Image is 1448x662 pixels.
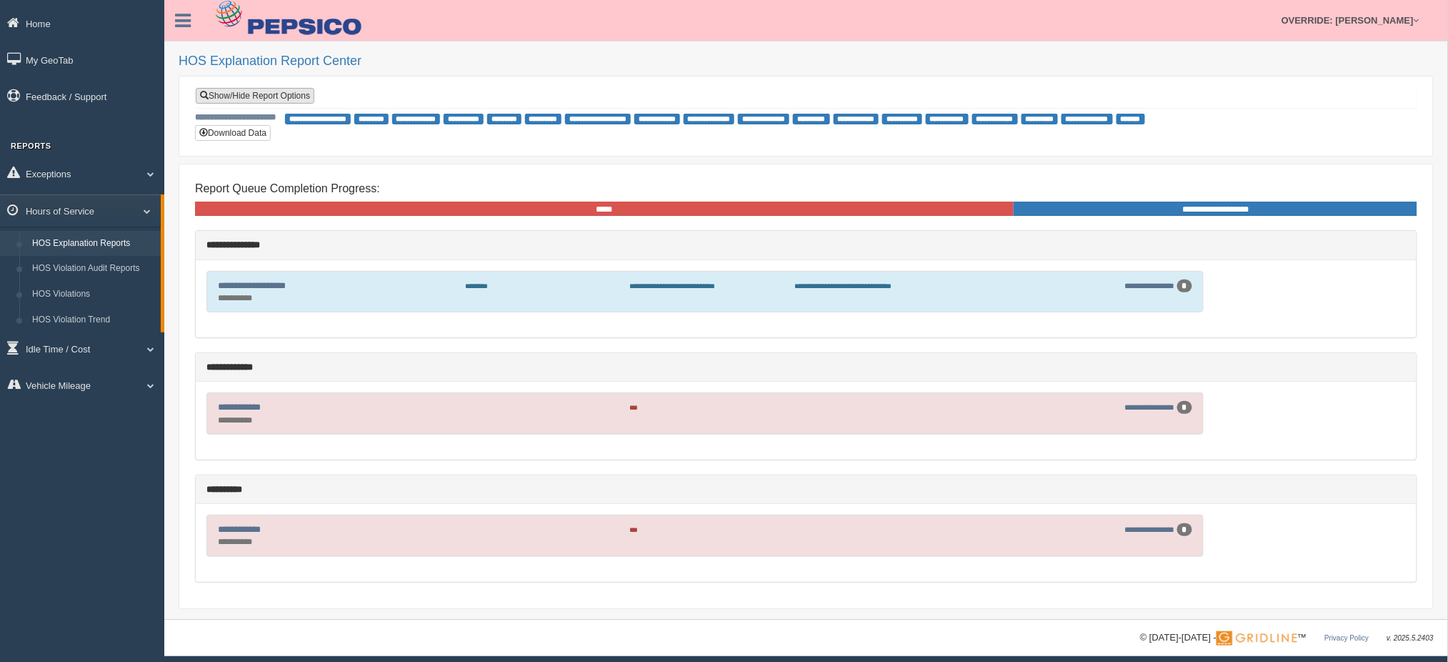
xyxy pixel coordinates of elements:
[195,125,271,141] button: Download Data
[179,54,1434,69] h2: HOS Explanation Report Center
[1387,634,1434,642] span: v. 2025.5.2403
[26,282,161,307] a: HOS Violations
[196,88,314,104] a: Show/Hide Report Options
[1140,631,1434,646] div: © [DATE]-[DATE] - ™
[1217,631,1297,646] img: Gridline
[195,182,1417,195] h4: Report Queue Completion Progress:
[26,307,161,333] a: HOS Violation Trend
[26,256,161,282] a: HOS Violation Audit Reports
[1324,634,1369,642] a: Privacy Policy
[26,231,161,257] a: HOS Explanation Reports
